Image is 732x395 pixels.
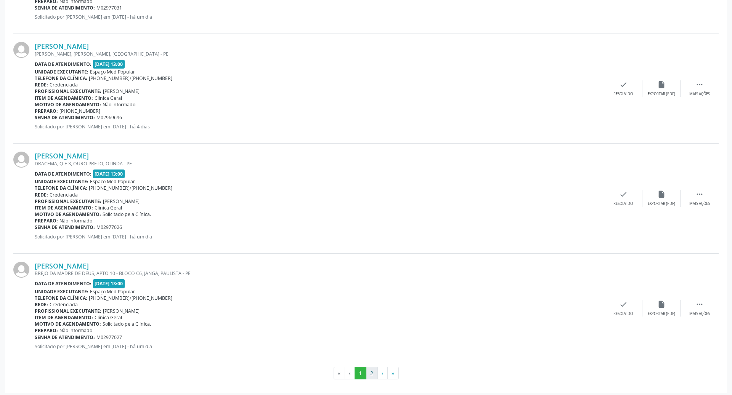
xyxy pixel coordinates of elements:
span: M02977031 [96,5,122,11]
div: DRACEMA, Q E 3, OURO PRETO, OLINDA - PE [35,160,604,167]
i:  [695,300,704,309]
span: Clinica Geral [95,205,122,211]
span: [PHONE_NUMBER]/[PHONE_NUMBER] [89,295,172,301]
b: Unidade executante: [35,178,88,185]
p: Solicitado por [PERSON_NAME] em [DATE] - há 4 dias [35,123,604,130]
b: Data de atendimento: [35,61,91,67]
span: Não informado [103,101,135,108]
div: Exportar (PDF) [648,311,675,317]
b: Profissional executante: [35,308,101,314]
div: BREJO DA MADRE DE DEUS, APTO 10 - BLOCO C6, JANGA, PAULISTA - PE [35,270,604,277]
b: Telefone da clínica: [35,185,87,191]
div: Resolvido [613,311,633,317]
span: M02969696 [96,114,122,121]
span: Clinica Geral [95,314,122,321]
a: [PERSON_NAME] [35,152,89,160]
b: Profissional executante: [35,88,101,94]
span: Espaço Med Popular [90,288,135,295]
b: Rede: [35,82,48,88]
b: Preparo: [35,327,58,334]
i: check [619,190,628,198]
span: Clinica Geral [95,95,122,101]
div: Resolvido [613,91,633,97]
img: img [13,152,29,168]
span: Espaço Med Popular [90,69,135,75]
button: Go to page 2 [366,367,378,380]
span: Solicitado pela Clínica. [103,211,151,217]
span: Não informado [59,217,92,224]
div: Mais ações [689,311,710,317]
div: Mais ações [689,91,710,97]
div: Exportar (PDF) [648,91,675,97]
span: [PERSON_NAME] [103,198,140,205]
span: [DATE] 13:00 [93,60,125,69]
button: Go to last page [387,367,399,380]
span: [PHONE_NUMBER] [59,108,100,114]
b: Data de atendimento: [35,280,91,287]
a: [PERSON_NAME] [35,42,89,50]
div: [PERSON_NAME], [PERSON_NAME], [GEOGRAPHIC_DATA] - PE [35,51,604,57]
i: insert_drive_file [657,190,666,198]
div: Resolvido [613,201,633,206]
span: [DATE] 13:00 [93,279,125,288]
i: check [619,80,628,89]
i: check [619,300,628,309]
b: Preparo: [35,217,58,224]
span: [PERSON_NAME] [103,308,140,314]
b: Motivo de agendamento: [35,101,101,108]
p: Solicitado por [PERSON_NAME] em [DATE] - há um dia [35,14,604,20]
b: Item de agendamento: [35,205,93,211]
span: Espaço Med Popular [90,178,135,185]
b: Item de agendamento: [35,95,93,101]
span: Não informado [59,327,92,334]
i: insert_drive_file [657,80,666,89]
ul: Pagination [13,367,719,380]
b: Data de atendimento: [35,171,91,177]
i:  [695,80,704,89]
span: Credenciada [50,301,78,308]
b: Senha de atendimento: [35,334,95,341]
button: Go to next page [377,367,388,380]
b: Telefone da clínica: [35,75,87,82]
span: [PERSON_NAME] [103,88,140,94]
div: Mais ações [689,201,710,206]
div: Exportar (PDF) [648,201,675,206]
i: insert_drive_file [657,300,666,309]
b: Unidade executante: [35,69,88,75]
b: Senha de atendimento: [35,224,95,230]
b: Telefone da clínica: [35,295,87,301]
span: M02977027 [96,334,122,341]
span: M02977026 [96,224,122,230]
a: [PERSON_NAME] [35,262,89,270]
span: [PHONE_NUMBER]/[PHONE_NUMBER] [89,75,172,82]
b: Motivo de agendamento: [35,321,101,327]
b: Preparo: [35,108,58,114]
b: Rede: [35,192,48,198]
b: Unidade executante: [35,288,88,295]
b: Rede: [35,301,48,308]
p: Solicitado por [PERSON_NAME] em [DATE] - há um dia [35,343,604,350]
i:  [695,190,704,198]
p: Solicitado por [PERSON_NAME] em [DATE] - há um dia [35,233,604,240]
span: [DATE] 13:00 [93,170,125,178]
button: Go to page 1 [355,367,366,380]
span: Solicitado pela Clínica. [103,321,151,327]
b: Motivo de agendamento: [35,211,101,217]
b: Item de agendamento: [35,314,93,321]
img: img [13,42,29,58]
span: Credenciada [50,82,78,88]
b: Senha de atendimento: [35,5,95,11]
img: img [13,262,29,278]
b: Senha de atendimento: [35,114,95,121]
span: [PHONE_NUMBER]/[PHONE_NUMBER] [89,185,172,191]
span: Credenciada [50,192,78,198]
b: Profissional executante: [35,198,101,205]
